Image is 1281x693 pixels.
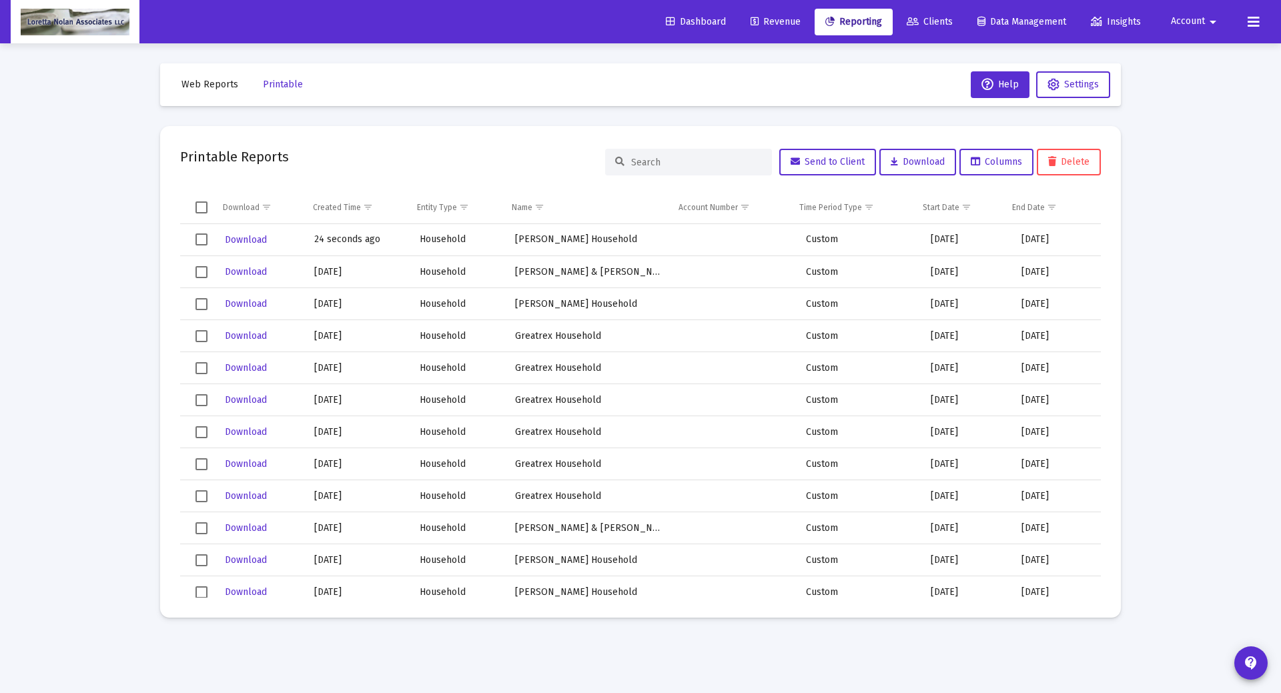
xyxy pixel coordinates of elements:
div: Created Time [313,202,361,213]
td: [DATE] [1012,352,1101,384]
td: [PERSON_NAME] & [PERSON_NAME] Household [506,512,675,544]
td: Household [410,512,506,544]
td: [DATE] [921,224,1012,256]
span: Download [225,362,267,374]
td: [PERSON_NAME] Household [506,288,675,320]
div: Select row [195,586,207,598]
button: Download [224,454,268,474]
td: Column Download [213,191,304,223]
span: Send to Client [791,156,865,167]
td: [DATE] [921,480,1012,512]
div: Select row [195,426,207,438]
td: [DATE] [1012,448,1101,480]
span: Show filter options for column 'Start Date' [961,202,971,212]
div: Select row [195,362,207,374]
td: Column End Date [1003,191,1091,223]
td: Custom [797,256,921,288]
td: [DATE] [1012,480,1101,512]
span: Download [225,554,267,566]
td: [DATE] [921,352,1012,384]
td: [DATE] [305,576,410,608]
td: Household [410,544,506,576]
td: [DATE] [921,384,1012,416]
td: [DATE] [921,544,1012,576]
mat-icon: arrow_drop_down [1205,9,1221,35]
span: Show filter options for column 'End Date' [1047,202,1057,212]
button: Download [224,486,268,506]
span: Web Reports [181,79,238,90]
td: Column Time Period Type [790,191,913,223]
button: Download [224,390,268,410]
div: Account Number [679,202,738,213]
td: Column Account Number [669,191,790,223]
td: [DATE] [1012,320,1101,352]
td: [DATE] [305,416,410,448]
td: Greatrex Household [506,416,675,448]
div: Entity Type [417,202,457,213]
h2: Printable Reports [180,146,289,167]
td: Greatrex Household [506,480,675,512]
td: [DATE] [921,320,1012,352]
a: Dashboard [655,9,737,35]
div: Name [512,202,532,213]
td: Household [410,320,506,352]
span: Clients [907,16,953,27]
td: [DATE] [305,352,410,384]
mat-icon: contact_support [1243,655,1259,671]
span: Download [225,522,267,534]
td: Household [410,256,506,288]
td: Custom [797,448,921,480]
button: Printable [252,71,314,98]
a: Revenue [740,9,811,35]
span: Download [225,490,267,502]
span: Download [225,298,267,309]
td: [PERSON_NAME] Household [506,576,675,608]
span: Reporting [825,16,882,27]
a: Data Management [967,9,1077,35]
div: Start Date [923,202,959,213]
button: Send to Client [779,149,876,175]
div: Select row [195,298,207,310]
div: Select row [195,330,207,342]
span: Download [225,458,267,470]
td: [DATE] [305,320,410,352]
td: [DATE] [921,288,1012,320]
td: [DATE] [921,416,1012,448]
div: Select row [195,458,207,470]
td: [DATE] [921,256,1012,288]
a: Reporting [815,9,893,35]
span: Download [225,426,267,438]
td: Custom [797,480,921,512]
button: Download [879,149,956,175]
button: Download [224,422,268,442]
td: Household [410,480,506,512]
div: Select row [195,394,207,406]
td: Household [410,576,506,608]
span: Show filter options for column 'Name' [534,202,544,212]
span: Help [981,79,1019,90]
button: Web Reports [171,71,249,98]
button: Download [224,230,268,249]
button: Download [224,294,268,313]
span: Settings [1064,79,1099,90]
td: [DATE] [1012,416,1101,448]
td: [DATE] [1012,288,1101,320]
td: [DATE] [305,448,410,480]
td: Greatrex Household [506,448,675,480]
td: Custom [797,544,921,576]
a: Insights [1080,9,1152,35]
div: Select row [195,522,207,534]
td: Greatrex Household [506,320,675,352]
td: [DATE] [1012,544,1101,576]
div: Data grid [180,191,1101,598]
span: Show filter options for column 'Entity Type' [459,202,469,212]
span: Download [225,330,267,341]
span: Show filter options for column 'Account Number' [740,202,750,212]
span: Printable [263,79,303,90]
span: Download [225,234,267,245]
button: Download [224,550,268,570]
span: Show filter options for column 'Created Time' [363,202,373,212]
div: Select row [195,233,207,245]
a: Clients [896,9,963,35]
td: Custom [797,224,921,256]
